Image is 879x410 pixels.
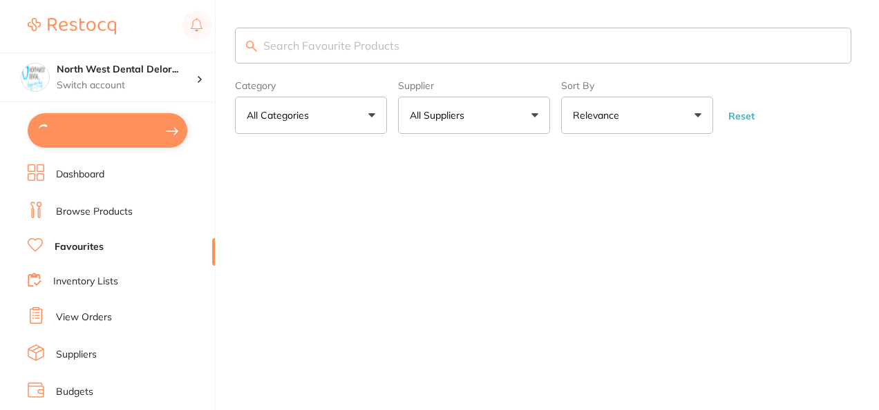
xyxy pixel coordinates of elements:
button: Reset [724,110,759,122]
button: All Suppliers [398,97,550,134]
p: All Suppliers [410,108,470,122]
a: Budgets [56,385,93,399]
img: North West Dental Deloraine [21,64,49,91]
a: Restocq Logo [28,10,116,42]
p: All Categories [247,108,314,122]
button: Relevance [561,97,713,134]
input: Search Favourite Products [235,28,851,64]
a: Inventory Lists [53,275,118,289]
img: Restocq Logo [28,18,116,35]
a: Suppliers [56,348,97,362]
p: Relevance [573,108,625,122]
a: Favourites [55,240,104,254]
h4: North West Dental Deloraine [57,63,196,77]
button: All Categories [235,97,387,134]
a: View Orders [56,311,112,324]
label: Sort By [561,80,713,91]
label: Supplier [398,80,550,91]
p: Switch account [57,79,196,92]
label: Category [235,80,387,91]
a: Browse Products [56,205,133,219]
a: Dashboard [56,168,104,182]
